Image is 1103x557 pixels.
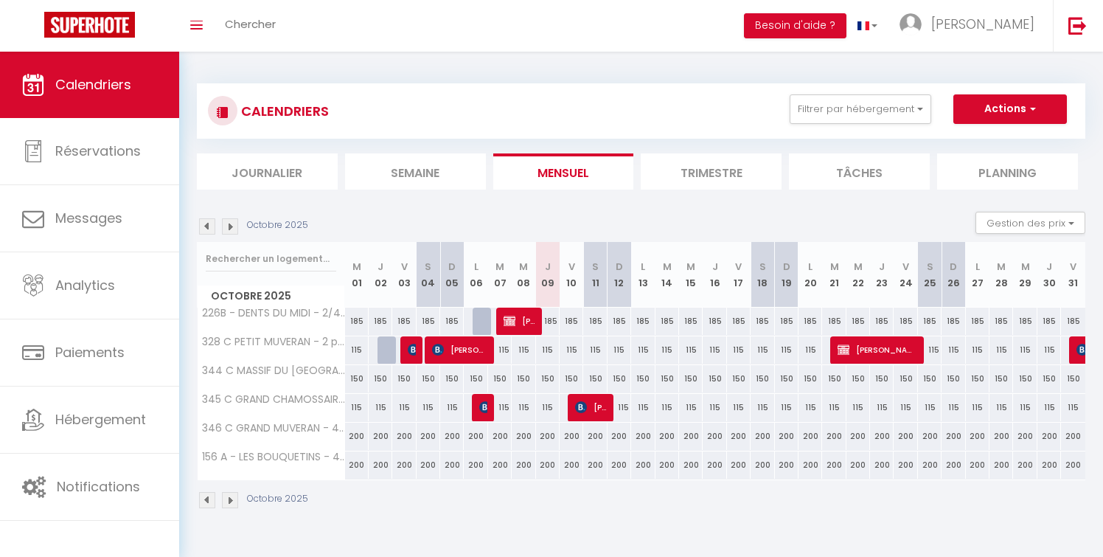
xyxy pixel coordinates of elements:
abbr: L [474,260,479,274]
div: 200 [369,452,392,479]
div: 115 [1037,394,1061,421]
div: 200 [679,423,703,450]
div: 115 [870,394,894,421]
button: Besoin d'aide ? [744,13,846,38]
div: 200 [608,452,631,479]
div: 115 [512,336,535,364]
div: 150 [1013,365,1037,392]
div: 200 [966,452,989,479]
abbr: V [735,260,742,274]
span: 226B - DENTS DU MIDI - 2/4 personnes [200,308,347,319]
div: 200 [1061,423,1085,450]
div: 200 [1013,423,1037,450]
span: Analytics [55,276,115,294]
abbr: M [997,260,1006,274]
abbr: S [927,260,933,274]
abbr: M [352,260,361,274]
div: 115 [989,394,1013,421]
abbr: L [808,260,813,274]
li: Trimestre [641,153,782,190]
div: 200 [488,452,512,479]
div: 185 [440,308,464,335]
div: 150 [583,365,607,392]
th: 07 [488,242,512,308]
div: 200 [512,452,535,479]
th: 25 [918,242,942,308]
th: 10 [560,242,583,308]
th: 20 [798,242,822,308]
th: 22 [846,242,870,308]
img: ... [900,13,922,35]
div: 150 [894,365,917,392]
div: 200 [560,452,583,479]
abbr: M [519,260,528,274]
div: 115 [966,394,989,421]
div: 200 [918,452,942,479]
span: Paiements [55,343,125,361]
div: 200 [679,452,703,479]
abbr: M [830,260,839,274]
th: 18 [751,242,774,308]
span: 345 C GRAND CHAMOSSAIRE - 2 personnes [200,394,347,405]
abbr: D [616,260,623,274]
abbr: D [950,260,957,274]
div: 115 [1037,336,1061,364]
div: 200 [942,452,965,479]
th: 30 [1037,242,1061,308]
span: Chercher [225,16,276,32]
div: 150 [631,365,655,392]
span: 346 C GRAND MUVERAN - 4 personnes, éventuellement 5 [200,423,347,434]
div: 150 [369,365,392,392]
div: 200 [464,423,487,450]
div: 150 [775,365,798,392]
div: 150 [512,365,535,392]
p: Octobre 2025 [247,218,308,232]
th: 21 [822,242,846,308]
div: 185 [775,308,798,335]
div: 185 [966,308,989,335]
div: 200 [536,452,560,479]
span: Calendriers [55,75,131,94]
div: 115 [512,394,535,421]
div: 115 [488,336,512,364]
div: 115 [488,394,512,421]
div: 185 [560,308,583,335]
div: 200 [870,423,894,450]
div: 115 [989,336,1013,364]
div: 115 [631,394,655,421]
div: 150 [870,365,894,392]
abbr: D [783,260,790,274]
span: [PERSON_NAME] [575,393,607,421]
span: 328 C PETIT MUVERAN - 2 personnes [200,336,347,347]
p: Octobre 2025 [247,492,308,506]
div: 200 [1037,452,1061,479]
div: 185 [417,308,440,335]
div: 200 [1037,423,1061,450]
div: 115 [1013,394,1037,421]
abbr: S [425,260,431,274]
th: 08 [512,242,535,308]
div: 200 [608,423,631,450]
th: 14 [655,242,679,308]
div: 185 [703,308,726,335]
abbr: S [592,260,599,274]
div: 200 [870,452,894,479]
div: 115 [392,394,416,421]
abbr: L [975,260,980,274]
div: 115 [798,394,822,421]
div: 115 [679,336,703,364]
div: 200 [369,423,392,450]
div: 150 [942,365,965,392]
div: 200 [989,423,1013,450]
span: Octobre 2025 [198,286,344,307]
span: [PERSON_NAME] [838,336,916,364]
div: 200 [727,423,751,450]
div: 185 [536,308,560,335]
div: 150 [798,365,822,392]
div: 200 [536,423,560,450]
abbr: M [1021,260,1030,274]
div: 200 [966,423,989,450]
div: 150 [608,365,631,392]
abbr: J [1046,260,1052,274]
div: 115 [417,394,440,421]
